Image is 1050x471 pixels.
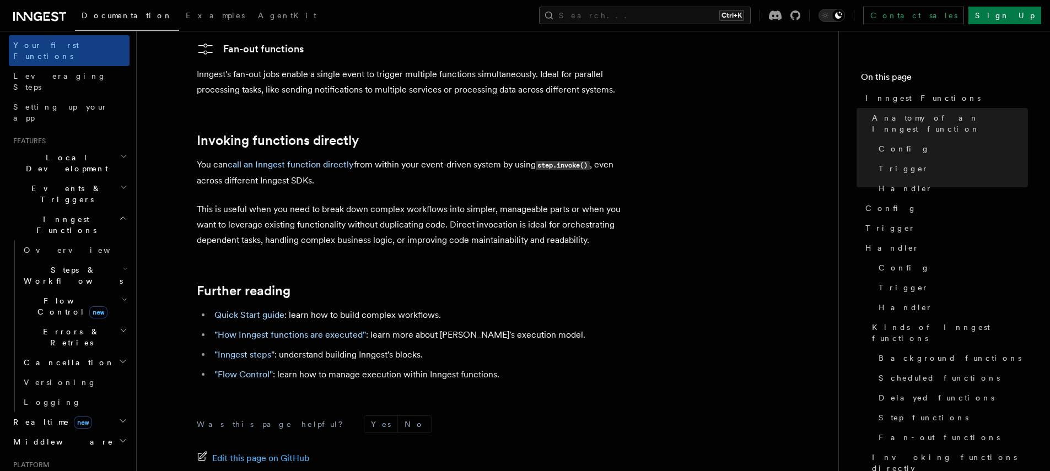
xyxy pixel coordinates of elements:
[19,291,130,322] button: Flow Controlnew
[9,35,130,66] a: Your first Functions
[536,161,590,170] code: step.invoke()
[89,306,107,318] span: new
[9,148,130,178] button: Local Development
[9,152,120,174] span: Local Development
[863,7,964,24] a: Contact sales
[13,72,106,91] span: Leveraging Steps
[197,419,351,430] p: Was this page helpful?
[819,9,845,22] button: Toggle dark mode
[9,137,46,145] span: Features
[19,357,115,368] span: Cancellation
[874,278,1028,297] a: Trigger
[9,416,92,427] span: Realtime
[19,392,130,412] a: Logging
[197,40,304,58] a: Fan-out functions
[872,322,1028,344] span: Kinds of Inngest functions
[197,451,310,466] a: Edit this page on GitHub
[879,302,933,313] span: Handler
[861,218,1028,238] a: Trigger
[211,367,638,382] li: : learn how to manage execution within Inngest functions.
[874,348,1028,368] a: Background functions
[868,108,1028,139] a: Anatomy of an Inngest function
[214,349,274,360] a: "Inngest steps"
[879,163,929,174] span: Trigger
[879,282,929,293] span: Trigger
[19,372,130,392] a: Versioning
[874,368,1028,388] a: Scheduled functions
[13,41,79,61] span: Your first Functions
[9,436,114,447] span: Middleware
[865,93,981,104] span: Inngest Functions
[398,416,431,432] button: No
[879,412,968,423] span: Step functions
[539,7,751,24] button: Search...Ctrl+K
[214,369,273,380] a: "Flow Control"
[19,240,130,260] a: Overview
[211,327,638,343] li: : learn more about [PERSON_NAME]'s execution model.
[874,178,1028,198] a: Handler
[228,159,354,170] a: call an Inngest function directly
[865,242,919,253] span: Handler
[874,258,1028,278] a: Config
[9,178,130,209] button: Events & Triggers
[13,102,108,122] span: Setting up your app
[9,240,130,412] div: Inngest Functions
[874,408,1028,427] a: Step functions
[24,398,81,407] span: Logging
[24,378,96,387] span: Versioning
[879,372,1000,383] span: Scheduled functions
[872,112,1028,134] span: Anatomy of an Inngest function
[874,297,1028,317] a: Handler
[19,295,121,317] span: Flow Control
[19,322,130,353] button: Errors & Retries
[879,432,1000,443] span: Fan-out functions
[364,416,397,432] button: Yes
[251,3,323,30] a: AgentKit
[9,209,130,240] button: Inngest Functions
[212,451,310,466] span: Edit this page on GitHub
[874,388,1028,408] a: Delayed functions
[9,66,130,97] a: Leveraging Steps
[719,10,744,21] kbd: Ctrl+K
[258,11,316,20] span: AgentKit
[865,223,916,234] span: Trigger
[197,202,638,248] p: This is useful when you need to break down complex workflows into simpler, manageable parts or wh...
[74,416,92,429] span: new
[24,246,137,255] span: Overview
[9,214,119,236] span: Inngest Functions
[861,238,1028,258] a: Handler
[186,11,245,20] span: Examples
[879,353,1021,364] span: Background functions
[179,3,251,30] a: Examples
[9,461,50,469] span: Platform
[197,283,290,299] a: Further reading
[861,71,1028,88] h4: On this page
[879,392,994,403] span: Delayed functions
[19,264,123,286] span: Steps & Workflows
[214,310,284,320] a: Quick Start guide
[874,427,1028,447] a: Fan-out functions
[9,432,130,452] button: Middleware
[861,88,1028,108] a: Inngest Functions
[861,198,1028,218] a: Config
[879,262,930,273] span: Config
[19,353,130,372] button: Cancellation
[879,183,933,194] span: Handler
[19,326,120,348] span: Errors & Retries
[879,143,930,154] span: Config
[865,203,917,214] span: Config
[211,347,638,362] li: : understand building Inngest's blocks.
[197,157,638,188] p: You can from within your event-driven system by using , even across different Inngest SDKs.
[9,183,120,205] span: Events & Triggers
[197,67,638,98] p: Inngest's fan-out jobs enable a single event to trigger multiple functions simultaneously. Ideal ...
[197,133,359,148] a: Invoking functions directly
[9,97,130,128] a: Setting up your app
[214,329,366,340] a: "How Inngest functions are executed"
[75,3,179,31] a: Documentation
[19,260,130,291] button: Steps & Workflows
[9,412,130,432] button: Realtimenew
[874,139,1028,159] a: Config
[211,307,638,323] li: : learn how to build complex workflows.
[874,159,1028,178] a: Trigger
[968,7,1041,24] a: Sign Up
